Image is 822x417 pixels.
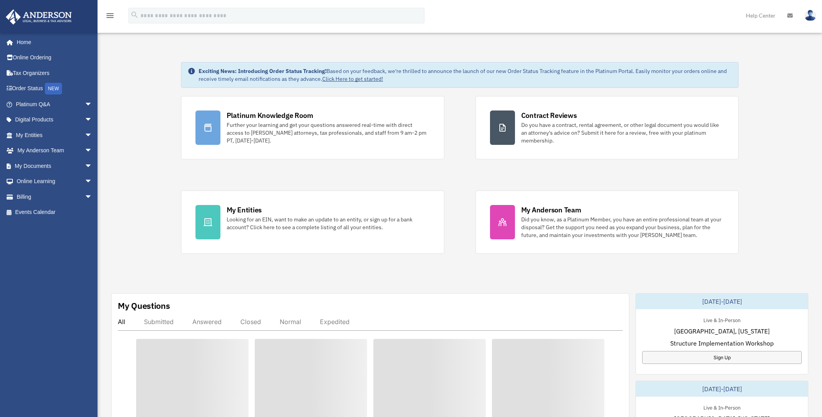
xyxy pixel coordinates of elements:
[476,191,739,254] a: My Anderson Team Did you know, as a Platinum Member, you have an entire professional team at your...
[636,381,808,397] div: [DATE]-[DATE]
[5,189,104,205] a: Billingarrow_drop_down
[642,351,802,364] a: Sign Up
[192,318,222,326] div: Answered
[105,14,115,20] a: menu
[636,294,808,309] div: [DATE]-[DATE]
[240,318,261,326] div: Closed
[5,112,104,128] a: Digital Productsarrow_drop_down
[521,205,581,215] div: My Anderson Team
[181,96,444,159] a: Platinum Knowledge Room Further your learning and get your questions answered real-time with dire...
[85,189,100,205] span: arrow_drop_down
[4,9,74,25] img: Anderson Advisors Platinum Portal
[130,11,139,19] i: search
[5,34,100,50] a: Home
[697,315,747,324] div: Live & In-Person
[85,112,100,128] span: arrow_drop_down
[227,216,430,231] div: Looking for an EIN, want to make an update to an entity, or sign up for a bank account? Click her...
[5,205,104,220] a: Events Calendar
[199,67,732,83] div: Based on your feedback, we're thrilled to announce the launch of our new Order Status Tracking fe...
[5,96,104,112] a: Platinum Q&Aarrow_drop_down
[5,158,104,174] a: My Documentsarrow_drop_down
[85,143,100,159] span: arrow_drop_down
[118,300,170,312] div: My Questions
[181,191,444,254] a: My Entities Looking for an EIN, want to make an update to an entity, or sign up for a bank accoun...
[521,110,577,120] div: Contract Reviews
[144,318,174,326] div: Submitted
[227,205,262,215] div: My Entities
[5,50,104,66] a: Online Ordering
[521,121,724,144] div: Do you have a contract, rental agreement, or other legal document you would like an attorney's ad...
[476,96,739,159] a: Contract Reviews Do you have a contract, rental agreement, or other legal document you would like...
[45,83,62,94] div: NEW
[5,127,104,143] a: My Entitiesarrow_drop_down
[697,403,747,411] div: Live & In-Person
[85,96,100,112] span: arrow_drop_down
[227,110,313,120] div: Platinum Knowledge Room
[227,121,430,144] div: Further your learning and get your questions answered real-time with direct access to [PERSON_NAM...
[320,318,350,326] div: Expedited
[118,318,125,326] div: All
[85,158,100,174] span: arrow_drop_down
[105,11,115,20] i: menu
[5,81,104,97] a: Order StatusNEW
[199,68,327,75] strong: Exciting News: Introducing Order Status Tracking!
[322,75,383,82] a: Click Here to get started!
[5,174,104,189] a: Online Learningarrow_drop_down
[5,65,104,81] a: Tax Organizers
[85,174,100,190] span: arrow_drop_down
[804,10,816,21] img: User Pic
[674,326,770,336] span: [GEOGRAPHIC_DATA], [US_STATE]
[5,143,104,159] a: My Anderson Teamarrow_drop_down
[85,127,100,143] span: arrow_drop_down
[280,318,301,326] div: Normal
[521,216,724,239] div: Did you know, as a Platinum Member, you have an entire professional team at your disposal? Get th...
[670,339,774,348] span: Structure Implementation Workshop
